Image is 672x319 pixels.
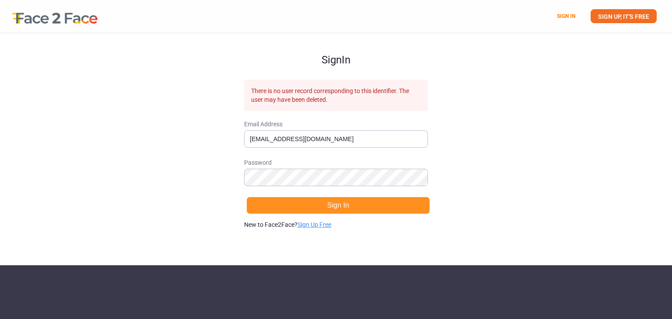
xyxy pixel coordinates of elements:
div: There is no user record corresponding to this identifier. The user may have been deleted. [244,80,428,111]
span: Password [244,158,428,167]
a: Sign Up Free [297,221,331,228]
button: Sign In [246,197,430,214]
span: Email Address [244,120,428,128]
p: New to Face2Face? [244,220,428,229]
h1: Sign In [244,33,428,66]
input: Password [244,169,428,186]
input: Email Address [244,130,428,148]
a: SIGN UP, IT'S FREE [591,9,657,23]
a: SIGN IN [557,13,575,19]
